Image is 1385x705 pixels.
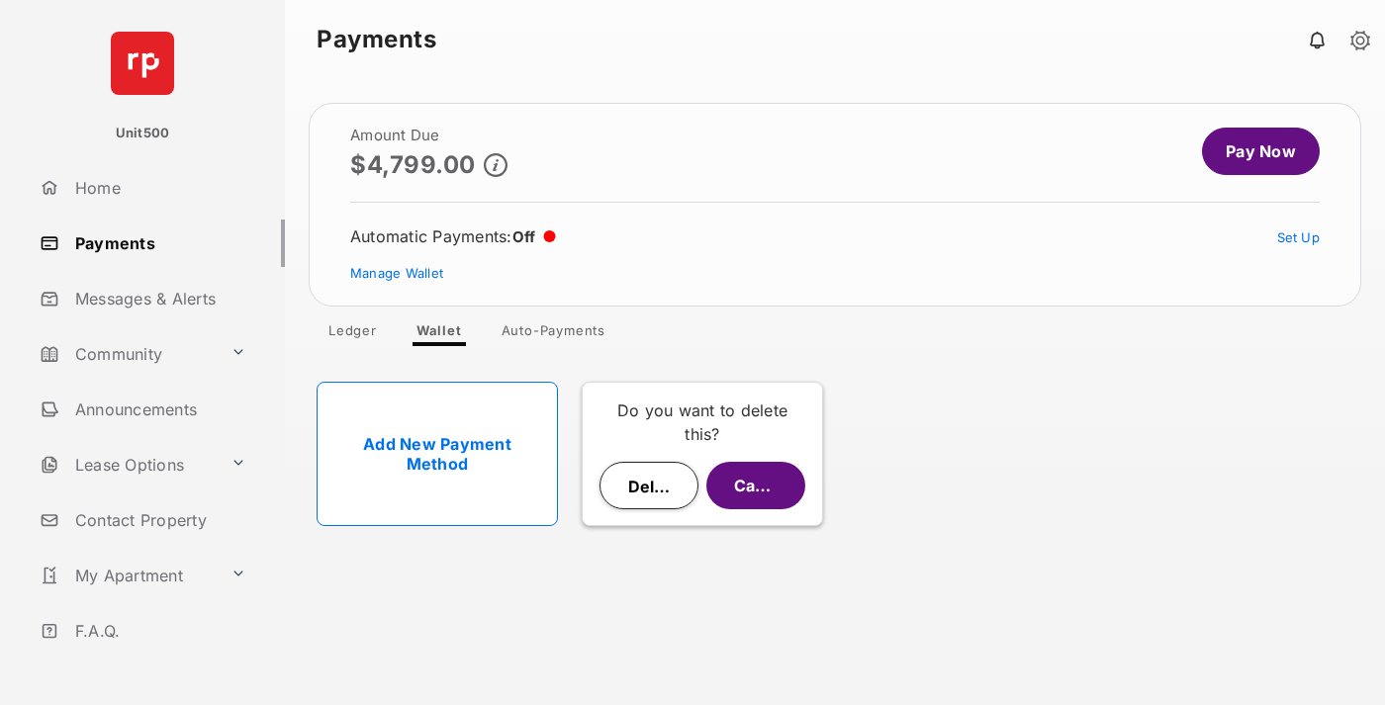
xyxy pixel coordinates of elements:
[32,496,285,544] a: Contact Property
[706,462,805,509] button: Cancel
[32,552,223,599] a: My Apartment
[599,398,806,446] p: Do you want to delete this?
[116,124,170,143] p: Unit500
[486,322,621,346] a: Auto-Payments
[317,382,558,526] a: Add New Payment Method
[350,128,508,143] h2: Amount Due
[32,275,285,322] a: Messages & Alerts
[32,441,223,488] a: Lease Options
[628,477,680,496] span: Delete
[32,330,223,378] a: Community
[1277,229,1321,245] a: Set Up
[350,265,443,281] a: Manage Wallet
[32,164,285,212] a: Home
[734,476,787,495] span: Cancel
[350,226,556,246] div: Automatic Payments :
[317,28,436,51] strong: Payments
[32,386,285,433] a: Announcements
[401,322,478,346] a: Wallet
[350,151,476,178] p: $4,799.00
[111,32,174,95] img: svg+xml;base64,PHN2ZyB4bWxucz0iaHR0cDovL3d3dy53My5vcmcvMjAwMC9zdmciIHdpZHRoPSI2NCIgaGVpZ2h0PSI2NC...
[32,220,285,267] a: Payments
[512,227,536,246] span: Off
[32,607,285,655] a: F.A.Q.
[600,462,698,509] button: Delete
[313,322,393,346] a: Ledger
